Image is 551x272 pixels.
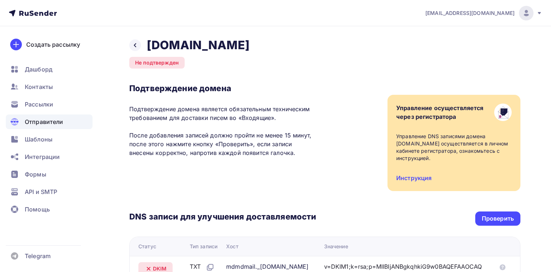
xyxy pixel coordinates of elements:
div: Значение [324,243,348,250]
span: Отправители [25,117,63,126]
span: Интеграции [25,152,60,161]
div: Управление осуществляется через регистратора [396,104,484,121]
a: Формы [6,167,93,182]
span: Рассылки [25,100,53,109]
p: Подтверждение домена является обязательным техническим требованием для доставки писем во «Входящи... [129,105,316,157]
h2: [DOMAIN_NAME] [147,38,249,53]
span: Шаблоны [25,135,52,144]
div: Статус [138,243,156,250]
a: Дашборд [6,62,93,77]
span: API и SMTP [25,187,57,196]
h3: Подтверждение домена [129,83,316,93]
a: Инструкция [396,174,432,182]
span: Помощь [25,205,50,214]
div: Не подтвержден [129,57,185,69]
h3: DNS записи для улучшения доставляемости [129,211,316,223]
a: [EMAIL_ADDRESS][DOMAIN_NAME] [425,6,542,20]
a: Отправители [6,114,93,129]
div: Тип записи [190,243,217,250]
a: Рассылки [6,97,93,112]
span: Telegram [25,252,51,260]
span: Формы [25,170,46,179]
div: TXT [190,262,215,272]
span: Контакты [25,82,53,91]
a: Контакты [6,79,93,94]
div: Управление DNS записями домена [DOMAIN_NAME] осуществляется в личном кабинете регистратора, ознак... [396,133,512,162]
span: Дашборд [25,65,52,74]
span: [EMAIL_ADDRESS][DOMAIN_NAME] [425,9,515,17]
div: Создать рассылку [26,40,80,49]
div: Хост [226,243,239,250]
a: Шаблоны [6,132,93,147]
div: Проверить [482,214,514,223]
